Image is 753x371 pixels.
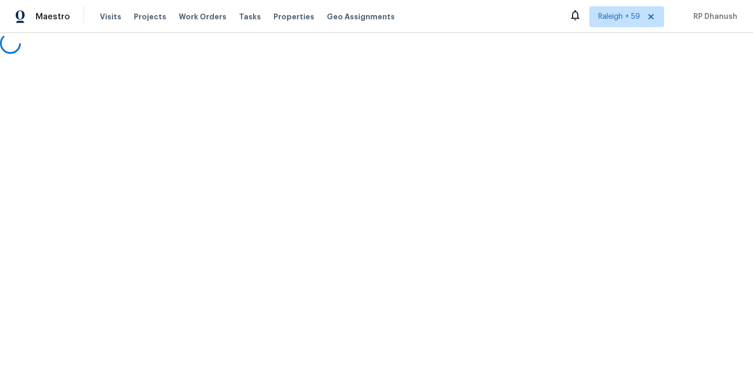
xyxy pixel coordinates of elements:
span: Visits [100,11,121,22]
span: RP Dhanush [689,11,737,22]
span: Work Orders [179,11,226,22]
span: Maestro [36,11,70,22]
span: Projects [134,11,166,22]
span: Geo Assignments [327,11,395,22]
span: Tasks [239,13,261,20]
span: Raleigh + 59 [598,11,640,22]
span: Properties [273,11,314,22]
